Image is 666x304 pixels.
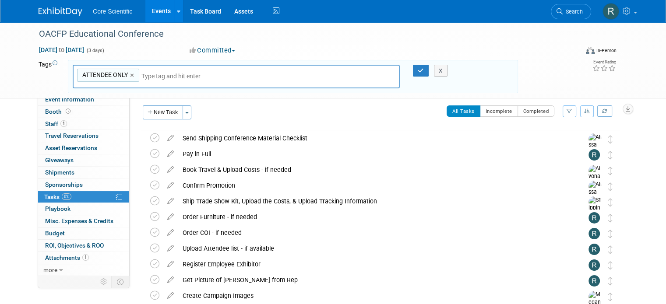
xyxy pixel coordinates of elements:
[38,215,129,227] a: Misc. Expenses & Credits
[178,257,571,272] div: Register Employee Exhibitor
[163,197,178,205] a: edit
[588,181,602,212] img: Alissa Schlosser
[141,72,264,80] input: Type tag and hit enter
[447,105,480,117] button: All Tasks
[597,105,612,117] a: Refresh
[163,260,178,268] a: edit
[130,70,136,80] a: ×
[178,225,571,240] div: Order COI - if needed
[187,46,239,55] button: Committed
[178,210,571,224] div: Order Furniture - if needed
[588,259,600,271] img: Rachel Wolff
[112,276,130,287] td: Toggle Event Tabs
[96,276,112,287] td: Personalize Event Tab Strip
[38,191,129,203] a: Tasks0%
[603,3,619,20] img: Rachel Wolff
[38,252,129,264] a: Attachments1
[434,65,448,77] button: X
[588,212,600,224] img: Rachel Wolff
[45,144,97,151] span: Asset Reservations
[608,182,613,191] i: Move task
[38,240,129,252] a: ROI, Objectives & ROO
[86,48,104,53] span: (3 days)
[586,47,595,54] img: Format-Inperson.png
[588,165,602,203] img: Alyona Yurchenko
[45,157,74,164] span: Giveaways
[480,105,518,117] button: Incomplete
[82,254,89,261] span: 1
[64,108,72,115] span: Booth not reserved yet
[178,273,571,287] div: Get Picture of [PERSON_NAME] from Rep
[588,275,600,287] img: Rachel Wolff
[608,135,613,143] i: Move task
[163,245,178,252] a: edit
[608,230,613,238] i: Move task
[588,228,600,239] img: Rachel Wolff
[163,134,178,142] a: edit
[178,131,571,146] div: Send Shipping Conference Material Checklist
[178,162,571,177] div: Book Travel & Upload Costs - if needed
[608,151,613,159] i: Move task
[588,149,600,161] img: Rachel Wolff
[38,179,129,191] a: Sponsorships
[36,26,567,42] div: OACFP Educational Conference
[596,47,617,54] div: In-Person
[163,213,178,221] a: edit
[178,194,571,209] div: Ship Trade Show Kit, Upload the Costs, & Upload Tracking Information
[163,229,178,237] a: edit
[592,60,616,64] div: Event Rating
[45,217,113,224] span: Misc. Expenses & Credits
[39,60,60,94] td: Tags
[178,241,571,256] div: Upload Attendee list - if available
[38,118,129,130] a: Staff1
[608,245,613,254] i: Move task
[38,94,129,105] a: Event Information
[38,142,129,154] a: Asset Reservations
[45,205,70,212] span: Playbook
[45,169,74,176] span: Shipments
[38,227,129,239] a: Budget
[38,106,129,118] a: Booth
[38,203,129,215] a: Playbook
[39,7,82,16] img: ExhibitDay
[62,193,71,200] span: 0%
[518,105,555,117] button: Completed
[81,70,128,79] span: ATTENDEE ONLY
[608,214,613,222] i: Move task
[143,105,183,119] button: New Task
[608,261,613,269] i: Move task
[45,96,94,103] span: Event Information
[588,244,600,255] img: Rachel Wolff
[588,133,602,164] img: Alissa Schlosser
[588,196,602,235] img: Shipping Team
[551,4,591,19] a: Search
[38,264,129,276] a: more
[608,167,613,175] i: Move task
[45,230,65,237] span: Budget
[39,46,85,54] span: [DATE] [DATE]
[45,132,99,139] span: Travel Reservations
[178,147,571,161] div: Pay in Full
[38,154,129,166] a: Giveaways
[45,254,89,261] span: Attachments
[178,288,571,303] div: Create Campaign Images
[93,8,132,15] span: Core Scientific
[178,178,571,193] div: Confirm Promotion
[163,292,178,300] a: edit
[57,46,66,53] span: to
[45,108,72,115] span: Booth
[60,120,67,127] span: 1
[44,193,71,200] span: Tasks
[531,45,617,59] div: Event Format
[608,277,613,285] i: Move task
[163,166,178,174] a: edit
[45,242,104,249] span: ROI, Objectives & ROO
[45,181,83,188] span: Sponsorships
[45,120,67,127] span: Staff
[38,130,129,142] a: Travel Reservations
[163,276,178,284] a: edit
[608,198,613,206] i: Move task
[163,150,178,158] a: edit
[563,8,583,15] span: Search
[38,167,129,178] a: Shipments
